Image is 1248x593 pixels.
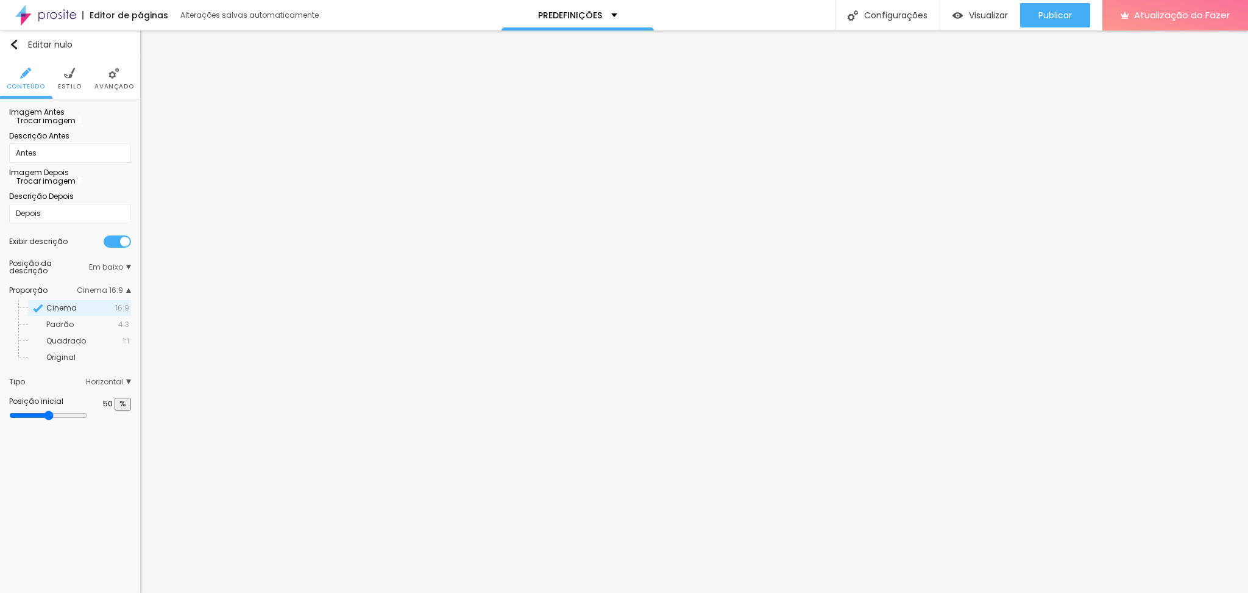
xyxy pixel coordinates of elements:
font: Alterações salvas automaticamente [180,10,319,20]
font: Original [46,352,76,362]
font: Posição da descrição [9,258,52,276]
font: Imagem Depois [9,167,69,178]
font: Estilo [58,82,82,91]
font: 16:9 [115,303,129,313]
font: Horizontal [86,376,123,387]
font: Quadrado [46,336,86,346]
font: Cinema [46,303,77,313]
font: Editor de páginas [90,9,168,21]
iframe: Editor [140,31,1248,593]
font: Avançado [94,82,133,91]
img: Ícone [64,68,75,79]
button: Visualizar [940,3,1020,27]
font: Atualização do Fazer [1134,9,1230,21]
img: Ícone [9,176,16,184]
font: Descrição Depois [9,191,74,201]
img: view-1.svg [952,10,963,21]
img: Ícone [76,176,83,184]
font: Tipo [9,376,25,387]
img: Ícone [848,10,858,21]
font: Proporção [9,285,48,295]
font: Configurações [864,9,927,21]
img: Ícone [33,303,43,314]
button: % [115,398,131,411]
font: Exibir descrição [9,236,68,246]
font: Descrição Antes [9,131,69,141]
font: Conteúdo [7,82,45,91]
font: Padrão [46,319,74,329]
img: Ícone [9,40,19,49]
img: Ícone [9,116,16,123]
font: Posição inicial [9,396,63,406]
button: Publicar [1020,3,1090,27]
font: Cinema 16:9 [77,285,123,295]
font: Imagem Antes [9,107,65,117]
font: 4:3 [118,319,129,329]
font: PREDEFINIÇÕES [538,9,602,21]
font: 1:1 [122,336,129,346]
font: % [119,398,126,409]
font: Trocar imagem [16,115,76,126]
img: Ícone [76,116,83,123]
img: Ícone [20,68,31,79]
font: Visualizar [969,9,1008,21]
font: Em baixo [89,262,123,272]
img: Ícone [108,68,119,79]
font: Publicar [1038,9,1072,21]
font: Trocar imagem [16,176,76,186]
font: Editar nulo [28,38,73,51]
